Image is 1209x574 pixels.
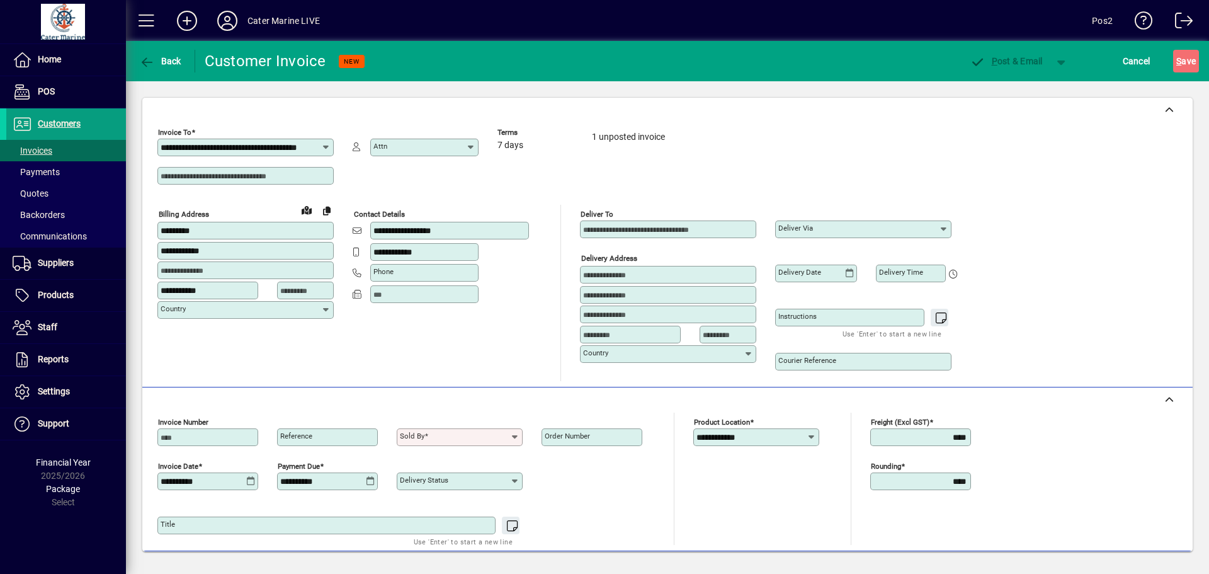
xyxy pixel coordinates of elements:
div: Customer Invoice [205,51,326,71]
span: S [1176,56,1181,66]
a: Suppliers [6,248,126,279]
span: Back [139,56,181,66]
span: Communications [13,231,87,241]
span: Quotes [13,188,48,198]
mat-label: Invoice date [158,462,198,471]
mat-label: Attn [373,142,387,151]
button: Add [167,9,207,32]
a: Home [6,44,126,76]
mat-label: Title [161,520,175,529]
a: Backorders [6,204,126,226]
span: Cancel [1123,51,1150,71]
span: Suppliers [38,258,74,268]
mat-label: Courier Reference [778,356,836,365]
span: Payments [13,167,60,177]
a: POS [6,76,126,108]
mat-label: Invoice To [158,128,191,137]
a: Settings [6,376,126,408]
mat-label: Instructions [778,312,817,321]
a: Communications [6,226,126,247]
span: POS [38,86,55,96]
mat-label: Payment due [278,462,320,471]
mat-label: Reference [280,432,312,440]
button: Cancel [1120,50,1154,72]
span: Invoices [13,146,52,156]
a: Payments [6,161,126,183]
span: Terms [497,129,573,137]
mat-label: Phone [373,267,394,276]
span: Customers [38,118,81,129]
span: Backorders [13,210,65,220]
button: Post & Email [963,50,1049,72]
mat-label: Country [161,304,186,313]
button: Back [136,50,184,72]
mat-label: Freight (excl GST) [871,418,929,427]
a: 1 unposted invoice [592,132,665,142]
span: Settings [38,386,70,396]
mat-label: Delivery time [879,268,923,277]
span: Support [38,418,69,428]
a: Logout [1166,3,1193,43]
mat-label: Order number [545,432,590,440]
span: Products [38,290,74,300]
a: Products [6,280,126,311]
span: ost & Email [970,56,1043,66]
mat-label: Deliver To [581,210,613,219]
mat-label: Country [583,348,608,357]
a: Staff [6,312,126,343]
mat-hint: Use 'Enter' to start a new line [414,534,513,549]
button: Copy to Delivery address [317,200,337,221]
span: P [992,56,997,66]
a: Invoices [6,140,126,161]
span: NEW [344,57,360,66]
span: 7 days [497,141,523,151]
mat-label: Product location [694,418,750,427]
button: Save [1173,50,1199,72]
button: Profile [207,9,247,32]
mat-label: Deliver via [778,224,813,232]
span: Package [46,484,80,494]
span: Staff [38,322,57,332]
a: Quotes [6,183,126,204]
mat-label: Invoice number [158,418,208,427]
span: Financial Year [36,457,91,468]
mat-label: Sold by [400,432,424,440]
span: Home [38,54,61,64]
a: Support [6,408,126,440]
mat-label: Delivery status [400,476,448,485]
a: View on map [297,200,317,220]
mat-hint: Use 'Enter' to start a new line [843,326,941,341]
a: Knowledge Base [1125,3,1153,43]
app-page-header-button: Back [126,50,195,72]
mat-label: Delivery date [778,268,821,277]
div: Pos2 [1092,11,1113,31]
mat-label: Rounding [871,462,901,471]
a: Reports [6,344,126,376]
div: Cater Marine LIVE [247,11,320,31]
span: ave [1176,51,1196,71]
span: Reports [38,354,69,364]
